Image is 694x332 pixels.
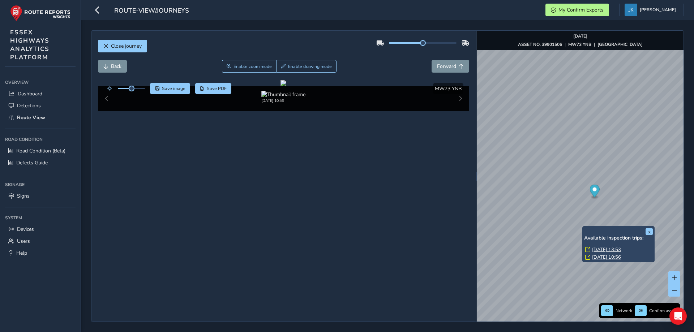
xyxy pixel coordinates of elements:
[592,254,621,260] a: [DATE] 10:56
[17,226,34,233] span: Devices
[5,212,76,223] div: System
[261,91,305,98] img: Thumbnail frame
[646,228,653,235] button: x
[616,308,632,314] span: Network
[98,60,127,73] button: Back
[518,42,562,47] strong: ASSET NO. 39901506
[98,40,147,52] button: Close journey
[195,83,232,94] button: PDF
[111,43,142,49] span: Close journey
[518,42,643,47] div: | |
[584,235,653,241] h6: Available inspection trips:
[10,5,70,21] img: rr logo
[261,98,305,103] div: [DATE] 10:56
[222,60,277,73] button: Zoom
[17,238,30,245] span: Users
[5,157,76,169] a: Defects Guide
[16,159,48,166] span: Defects Guide
[5,134,76,145] div: Road Condition
[558,7,604,13] span: My Confirm Exports
[18,90,42,97] span: Dashboard
[592,246,621,253] a: [DATE] 13:53
[568,42,591,47] strong: MW73 YNB
[625,4,637,16] img: diamond-layout
[573,33,587,39] strong: [DATE]
[150,83,190,94] button: Save
[625,4,678,16] button: [PERSON_NAME]
[640,4,676,16] span: [PERSON_NAME]
[10,28,50,61] span: ESSEX HIGHWAYS ANALYTICS PLATFORM
[5,190,76,202] a: Signs
[114,6,189,16] span: route-view/journeys
[17,102,41,109] span: Detections
[5,247,76,259] a: Help
[669,307,687,325] div: Open Intercom Messenger
[207,86,227,91] span: Save PDF
[276,60,337,73] button: Draw
[597,42,643,47] strong: [GEOGRAPHIC_DATA]
[234,64,272,69] span: Enable zoom mode
[162,86,185,91] span: Save image
[437,63,456,70] span: Forward
[5,223,76,235] a: Devices
[5,112,76,124] a: Route View
[545,4,609,16] button: My Confirm Exports
[17,114,45,121] span: Route View
[111,63,121,70] span: Back
[435,85,462,92] span: MW73 YNB
[5,77,76,88] div: Overview
[5,179,76,190] div: Signage
[16,250,27,256] span: Help
[649,308,678,314] span: Confirm assets
[5,100,76,112] a: Detections
[17,193,30,199] span: Signs
[590,185,599,199] div: Map marker
[5,145,76,157] a: Road Condition (Beta)
[432,60,469,73] button: Forward
[5,88,76,100] a: Dashboard
[5,235,76,247] a: Users
[16,147,65,154] span: Road Condition (Beta)
[288,64,332,69] span: Enable drawing mode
